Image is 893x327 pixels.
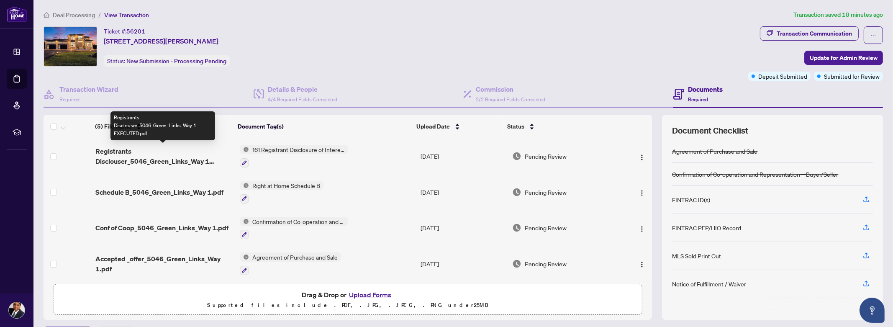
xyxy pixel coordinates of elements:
[44,27,97,66] img: IMG-X12443690_1.jpg
[104,11,149,19] span: View Transaction
[249,145,348,154] span: 161 Registrant Disclosure of Interest - Disposition ofProperty
[104,36,218,46] span: [STREET_ADDRESS][PERSON_NAME]
[672,251,721,260] div: MLS Sold Print Out
[512,223,521,232] img: Document Status
[504,115,614,138] th: Status
[110,111,215,140] div: Registrants Disclouser_5046_Green_Links_Way 1 EXECUTED.pdf
[525,188,567,197] span: Pending Review
[793,10,883,20] article: Transaction saved 18 minutes ago
[512,259,521,268] img: Document Status
[672,125,748,136] span: Document Checklist
[525,223,567,232] span: Pending Review
[413,115,504,138] th: Upload Date
[249,252,341,262] span: Agreement of Purchase and Sale
[639,154,645,161] img: Logo
[476,96,545,103] span: 2/2 Required Fields Completed
[95,146,233,166] span: Registrants Disclouser_5046_Green_Links_Way 1 EXECUTED.pdf
[672,170,838,179] div: Confirmation of Co-operation and Representation—Buyer/Seller
[810,51,878,64] span: Update for Admin Review
[240,145,249,154] img: Status Icon
[240,181,323,203] button: Status IconRight at Home Schedule B
[416,122,450,131] span: Upload Date
[639,261,645,268] img: Logo
[639,190,645,196] img: Logo
[302,289,394,300] span: Drag & Drop or
[758,72,807,81] span: Deposit Submitted
[672,279,746,288] div: Notice of Fulfillment / Waiver
[507,122,524,131] span: Status
[639,226,645,232] img: Logo
[95,187,223,197] span: Schedule B_5046_Green_Links_Way 1.pdf
[95,223,228,233] span: Conf of Coop_5046_Green_Links_Way 1.pdf
[240,217,348,239] button: Status IconConfirmation of Co-operation and Representation—Buyer/Seller
[860,298,885,323] button: Open asap
[525,259,567,268] span: Pending Review
[635,257,649,270] button: Logo
[688,84,723,94] h4: Documents
[54,284,642,315] span: Drag & Drop orUpload FormsSupported files include .PDF, .JPG, .JPEG, .PNG under25MB
[126,28,145,35] span: 56201
[95,254,233,274] span: Accepted _offer_5046_Green_Links_Way 1.pdf
[53,11,95,19] span: Deal Processing
[240,217,249,226] img: Status Icon
[346,289,394,300] button: Upload Forms
[870,32,876,38] span: ellipsis
[240,252,341,275] button: Status IconAgreement of Purchase and Sale
[512,152,521,161] img: Document Status
[7,6,27,22] img: logo
[417,246,509,282] td: [DATE]
[59,300,636,310] p: Supported files include .PDF, .JPG, .JPEG, .PNG under 25 MB
[249,217,348,226] span: Confirmation of Co-operation and Representation—Buyer/Seller
[92,115,235,138] th: (5) File Name
[824,72,880,81] span: Submitted for Review
[635,221,649,234] button: Logo
[635,185,649,199] button: Logo
[635,149,649,163] button: Logo
[672,223,741,232] div: FINTRAC PEP/HIO Record
[760,26,859,41] button: Transaction Communication
[512,188,521,197] img: Document Status
[9,302,25,318] img: Profile Icon
[804,51,883,65] button: Update for Admin Review
[234,115,413,138] th: Document Tag(s)
[417,138,509,174] td: [DATE]
[777,27,852,40] div: Transaction Communication
[44,12,49,18] span: home
[240,145,348,167] button: Status Icon161 Registrant Disclosure of Interest - Disposition ofProperty
[104,26,145,36] div: Ticket #:
[672,147,757,156] div: Agreement of Purchase and Sale
[476,84,545,94] h4: Commission
[688,96,708,103] span: Required
[95,122,131,131] span: (5) File Name
[268,96,338,103] span: 4/4 Required Fields Completed
[104,55,230,67] div: Status:
[240,252,249,262] img: Status Icon
[240,181,249,190] img: Status Icon
[525,152,567,161] span: Pending Review
[249,181,323,190] span: Right at Home Schedule B
[59,96,80,103] span: Required
[126,57,226,65] span: New Submission - Processing Pending
[268,84,338,94] h4: Details & People
[98,10,101,20] li: /
[672,195,710,204] div: FINTRAC ID(s)
[59,84,118,94] h4: Transaction Wizard
[417,210,509,246] td: [DATE]
[417,174,509,210] td: [DATE]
